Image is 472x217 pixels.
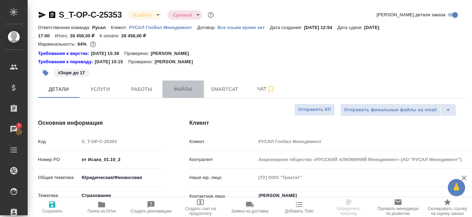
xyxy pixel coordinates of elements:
p: Маржинальность: [38,41,77,47]
p: Клиент: [111,25,129,30]
p: Дата создания: [270,25,304,30]
a: Требования к переводу: [38,58,95,65]
button: Доп статусы указывают на важность/срочность заказа [206,10,215,19]
div: В работе [128,10,162,20]
p: Договор: [197,25,218,30]
p: Код [38,138,79,145]
button: 🙏 [448,179,465,196]
p: Все языки кроме кит [217,25,270,30]
button: Заявка на доставку [225,198,275,217]
span: Сохранить [42,209,63,214]
span: Создать счет на предоплату [180,206,221,216]
span: 🙏 [451,180,462,195]
span: Отправить финальные файлы на email [344,106,437,114]
p: Дата сдачи: [337,25,364,30]
button: Создать счет на предоплату [176,198,225,217]
button: Срочный [171,12,194,18]
span: Призвать менеджера по развитию [377,206,418,216]
span: Файлы [167,85,200,94]
button: Добавить тэг [38,65,53,81]
button: Скопировать ссылку [48,11,56,19]
button: 8462.66 RUB; [88,40,97,49]
button: Скопировать ссылку на оценку заказа [423,198,472,217]
p: 64% [77,41,88,47]
button: В работе [131,12,154,18]
p: [PERSON_NAME] [151,50,194,57]
div: Нажми, чтобы открыть папку с инструкцией [38,58,95,65]
button: Отправить КП [294,104,335,116]
div: Нажми, чтобы открыть папку с инструкцией [38,50,91,57]
div: В работе [168,10,202,20]
p: #Зоря до 17 [58,69,85,76]
svg: Подписаться [267,85,275,93]
p: Ответственная команда: [38,25,92,30]
span: Услуги [84,85,117,94]
span: [PERSON_NAME] детали заказа [377,11,445,18]
p: Контактное лицо [189,193,256,200]
a: Все языки кроме кит [217,24,270,30]
span: Чат [249,85,283,93]
span: Работы [125,85,158,94]
p: Клиент [189,138,256,145]
input: Пустое поле [79,136,162,147]
button: Создать рекламацию [126,198,176,217]
span: 7 [13,122,24,129]
a: Требования к верстке: [38,50,91,57]
span: Скопировать ссылку на оценку заказа [427,206,468,216]
p: Проверено: [124,50,151,57]
span: Зоря до 17 [53,69,90,75]
p: Общая тематика [38,174,79,181]
p: Контрагент [189,156,256,163]
p: РУСАЛ Глобал Менеджмент [129,25,197,30]
p: Тематика [38,192,79,199]
a: 7 [2,121,26,138]
h4: Клиент [189,119,464,127]
p: Наше юр. лицо [189,174,256,181]
button: Отправить финальные файлы на email [340,104,441,116]
div: split button [340,104,456,116]
button: Сохранить [28,198,77,217]
button: Скопировать ссылку для ЯМессенджера [38,11,46,19]
button: Определить тематику [324,198,373,217]
input: ✎ Введи что-нибудь [79,154,162,164]
span: Детали [42,85,75,94]
p: [PERSON_NAME] [154,58,198,65]
a: S_T-OP-C-25353 [59,10,122,19]
div: Страхование [79,190,162,201]
span: Отправить КП [298,106,331,114]
p: 28 458,00 ₽ [121,33,151,38]
span: Определить тематику [328,206,369,216]
p: Проверено: [128,58,155,65]
span: Заявка на доставку [231,209,268,214]
p: Итого: [55,33,70,38]
div: Юридическая/Финансовая [79,172,162,183]
button: Призвать менеджера по развитию [373,198,423,217]
span: Smartcat [208,85,241,94]
span: Папка на Drive [87,209,116,214]
p: [DATE] 15:38 [91,50,124,57]
a: РУСАЛ Глобал Менеджмент [129,24,197,30]
p: [DATE] 10:15 [95,58,128,65]
span: Добавить Todo [285,209,313,214]
span: Создать рекламацию [131,209,172,214]
p: Русал [92,25,111,30]
p: 28 458,00 ₽ [70,33,100,38]
p: Номер PO [38,156,79,163]
button: Папка на Drive [77,198,126,217]
p: [DATE] 12:54 [304,25,338,30]
button: Добавить Todo [274,198,324,217]
h4: Основная информация [38,119,162,127]
p: К оплате: [100,33,121,38]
